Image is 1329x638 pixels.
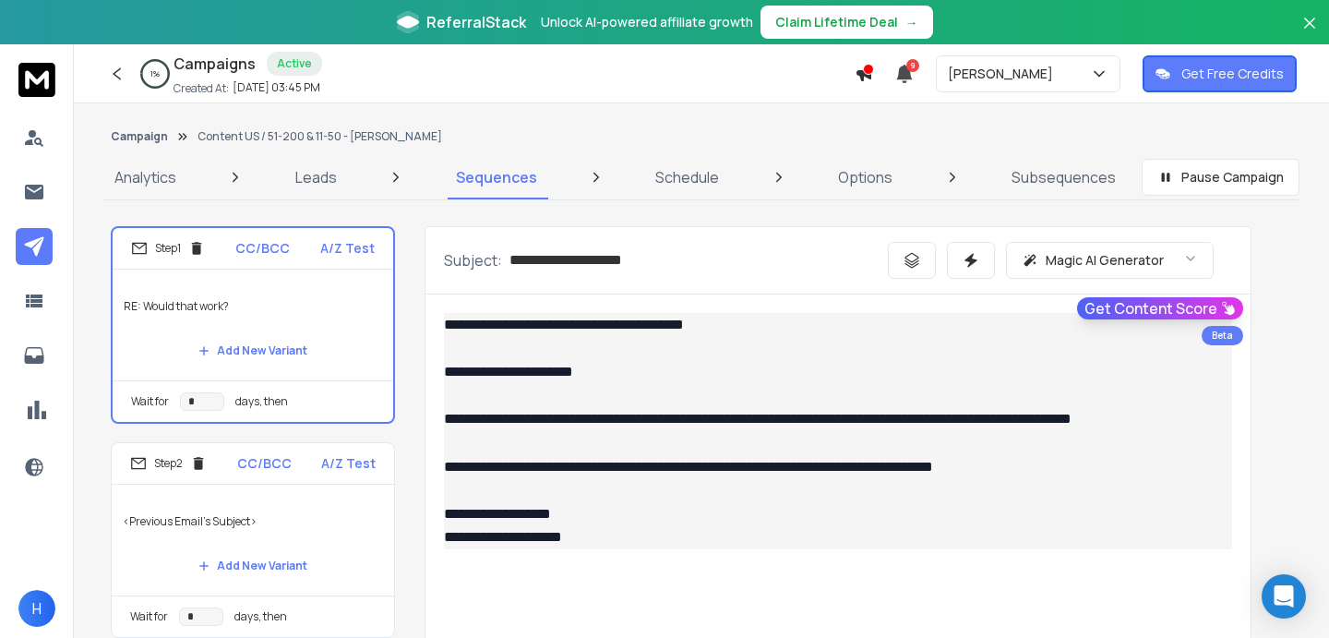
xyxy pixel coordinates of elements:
p: Subject: [444,249,502,271]
a: Options [827,155,904,199]
span: 9 [906,59,919,72]
a: Subsequences [1000,155,1127,199]
button: Campaign [111,129,168,144]
button: Claim Lifetime Deal→ [760,6,933,39]
button: H [18,590,55,627]
div: Beta [1202,326,1243,345]
button: Magic AI Generator [1006,242,1214,279]
li: Step2CC/BCCA/Z Test<Previous Email's Subject>Add New VariantWait fordays, then [111,442,395,638]
a: Schedule [644,155,730,199]
p: Subsequences [1012,166,1116,188]
button: Add New Variant [184,548,322,584]
button: Close banner [1298,11,1322,55]
p: RE: Would that work? [124,281,382,332]
div: Step 1 [131,240,205,257]
p: Content US / 51-200 & 11-50 - [PERSON_NAME] [198,129,442,144]
a: Sequences [445,155,548,199]
p: Options [838,166,892,188]
p: days, then [234,609,287,624]
p: Created At: [174,81,229,96]
p: Get Free Credits [1181,65,1284,83]
a: Leads [284,155,348,199]
p: Sequences [456,166,537,188]
p: CC/BCC [237,454,292,473]
p: [DATE] 03:45 PM [233,80,320,95]
p: Unlock AI-powered affiliate growth [541,13,753,31]
p: 1 % [150,68,160,79]
p: A/Z Test [320,239,375,258]
p: Leads [295,166,337,188]
p: A/Z Test [321,454,376,473]
li: Step1CC/BCCA/Z TestRE: Would that work?Add New VariantWait fordays, then [111,226,395,424]
p: days, then [235,394,288,409]
button: Pause Campaign [1142,159,1299,196]
a: Analytics [103,155,187,199]
h1: Campaigns [174,53,256,75]
p: [PERSON_NAME] [948,65,1060,83]
div: Step 2 [130,455,207,472]
p: CC/BCC [235,239,290,258]
p: Wait for [131,394,169,409]
span: ReferralStack [426,11,526,33]
p: Schedule [655,166,719,188]
div: Open Intercom Messenger [1262,574,1306,619]
p: <Previous Email's Subject> [123,496,383,548]
p: Wait for [130,609,168,624]
button: Get Content Score [1077,297,1243,319]
p: Magic AI Generator [1046,251,1164,270]
button: Get Free Credits [1143,55,1297,92]
button: Add New Variant [184,332,322,369]
span: → [905,13,918,31]
div: Active [267,52,322,76]
p: Analytics [114,166,176,188]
